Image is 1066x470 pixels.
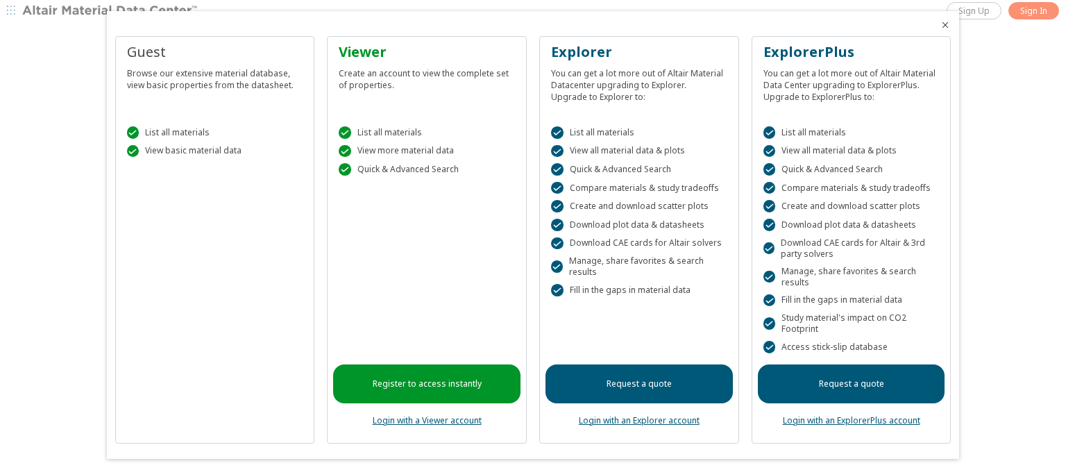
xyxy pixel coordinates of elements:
[763,200,776,212] div: 
[763,312,940,335] div: Study material's impact on CO2 Footprint
[127,62,303,91] div: Browse our extensive material database, view basic properties from the datasheet.
[339,62,515,91] div: Create an account to view the complete set of properties.
[551,145,564,158] div: 
[339,145,351,158] div: 
[373,414,482,426] a: Login with a Viewer account
[783,414,920,426] a: Login with an ExplorerPlus account
[545,364,733,403] a: Request a quote
[763,42,940,62] div: ExplorerPlus
[763,341,776,353] div: 
[763,219,776,231] div: 
[758,364,945,403] a: Request a quote
[551,237,564,250] div: 
[763,182,776,194] div: 
[551,260,563,273] div: 
[339,42,515,62] div: Viewer
[551,219,564,231] div: 
[127,42,303,62] div: Guest
[579,414,700,426] a: Login with an Explorer account
[339,163,515,176] div: Quick & Advanced Search
[763,126,776,139] div: 
[763,219,940,231] div: Download plot data & datasheets
[551,145,727,158] div: View all material data & plots
[339,145,515,158] div: View more material data
[127,145,303,158] div: View basic material data
[763,271,775,283] div: 
[551,42,727,62] div: Explorer
[763,200,940,212] div: Create and download scatter plots
[763,126,940,139] div: List all materials
[763,341,940,353] div: Access stick-slip database
[763,163,940,176] div: Quick & Advanced Search
[551,219,727,231] div: Download plot data & datasheets
[551,163,727,176] div: Quick & Advanced Search
[763,242,775,255] div: 
[551,126,727,139] div: List all materials
[339,126,515,139] div: List all materials
[763,145,776,158] div: 
[763,317,775,330] div: 
[763,294,940,307] div: Fill in the gaps in material data
[127,126,139,139] div: 
[551,182,727,194] div: Compare materials & study tradeoffs
[127,145,139,158] div: 
[551,182,564,194] div: 
[127,126,303,139] div: List all materials
[551,163,564,176] div: 
[551,255,727,278] div: Manage, share favorites & search results
[763,163,776,176] div: 
[763,266,940,288] div: Manage, share favorites & search results
[763,182,940,194] div: Compare materials & study tradeoffs
[551,237,727,250] div: Download CAE cards for Altair solvers
[551,284,727,296] div: Fill in the gaps in material data
[763,237,940,260] div: Download CAE cards for Altair & 3rd party solvers
[551,200,564,212] div: 
[339,126,351,139] div: 
[551,284,564,296] div: 
[339,163,351,176] div: 
[763,145,940,158] div: View all material data & plots
[551,126,564,139] div: 
[551,200,727,212] div: Create and download scatter plots
[763,294,776,307] div: 
[551,62,727,103] div: You can get a lot more out of Altair Material Datacenter upgrading to Explorer. Upgrade to Explor...
[763,62,940,103] div: You can get a lot more out of Altair Material Data Center upgrading to ExplorerPlus. Upgrade to E...
[333,364,521,403] a: Register to access instantly
[940,19,951,31] button: Close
